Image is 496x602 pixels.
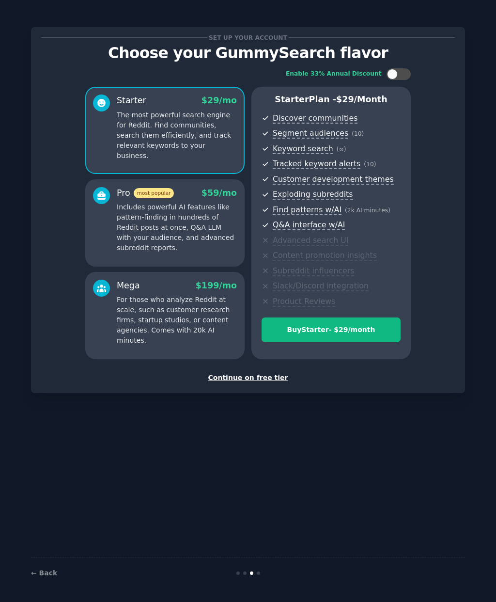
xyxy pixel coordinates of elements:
span: $ 199 /mo [196,281,237,290]
div: Mega [117,280,140,292]
span: Find patterns w/AI [273,205,341,215]
span: Tracked keyword alerts [273,159,360,169]
span: Segment audiences [273,128,348,139]
span: ( 10 ) [352,130,364,137]
p: Choose your GummySearch flavor [41,45,455,62]
div: Continue on free tier [41,373,455,383]
div: Buy Starter - $ 29 /month [262,325,400,335]
span: Customer development themes [273,174,394,185]
span: Product Reviews [273,297,335,307]
span: Content promotion insights [273,251,377,261]
p: Starter Plan - [262,94,401,106]
span: Discover communities [273,113,357,124]
a: ← Back [31,569,57,577]
span: ( ∞ ) [337,146,346,153]
span: Subreddit influencers [273,266,354,276]
span: Slack/Discord integration [273,281,369,291]
span: $ 29 /month [336,95,387,104]
div: Pro [117,187,174,199]
div: Enable 33% Annual Discount [286,70,382,79]
div: Starter [117,95,146,107]
span: Q&A interface w/AI [273,220,345,230]
span: Keyword search [273,144,333,154]
span: ( 10 ) [364,161,376,168]
span: Exploding subreddits [273,190,353,200]
span: Advanced search UI [273,236,348,246]
span: Set up your account [207,32,289,43]
span: $ 59 /mo [201,188,237,198]
p: For those who analyze Reddit at scale, such as customer research firms, startup studios, or conte... [117,295,237,346]
button: BuyStarter- $29/month [262,317,401,342]
span: $ 29 /mo [201,95,237,105]
span: ( 2k AI minutes ) [345,207,390,214]
span: most popular [134,188,174,198]
p: Includes powerful AI features like pattern-finding in hundreds of Reddit posts at once, Q&A LLM w... [117,202,237,253]
p: The most powerful search engine for Reddit. Find communities, search them efficiently, and track ... [117,110,237,161]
